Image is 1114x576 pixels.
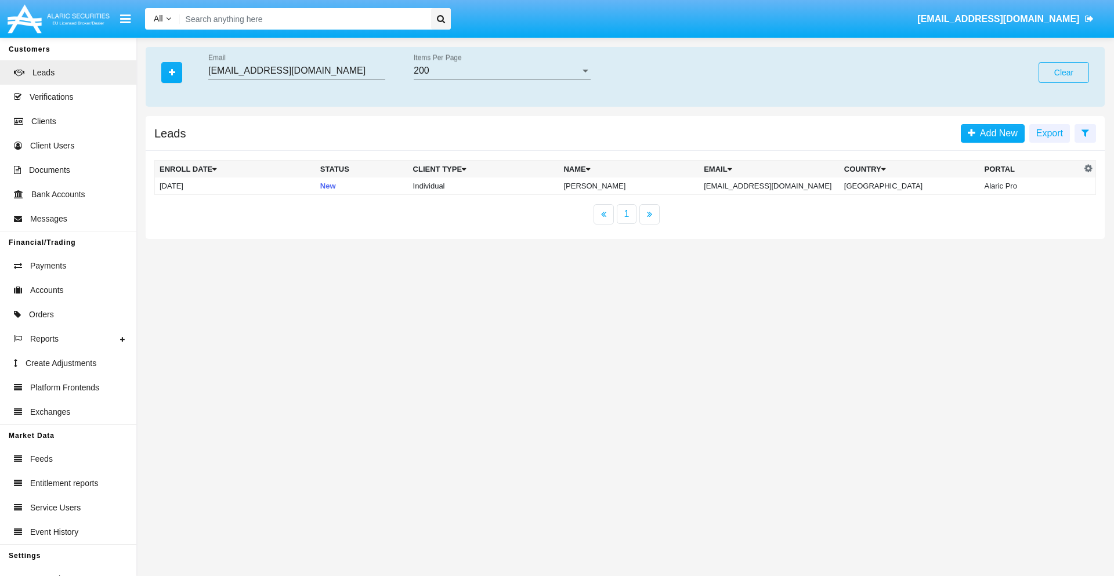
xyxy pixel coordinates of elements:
[30,526,78,538] span: Event History
[30,140,74,152] span: Client Users
[30,406,70,418] span: Exchanges
[146,204,1105,224] nav: paginator
[840,177,980,195] td: [GEOGRAPHIC_DATA]
[29,164,70,176] span: Documents
[6,2,111,36] img: Logo image
[912,3,1099,35] a: [EMAIL_ADDRESS][DOMAIN_NAME]
[975,128,1018,138] span: Add New
[30,213,67,225] span: Messages
[917,14,1079,24] span: [EMAIL_ADDRESS][DOMAIN_NAME]
[30,284,64,296] span: Accounts
[155,161,316,178] th: Enroll Date
[180,8,427,30] input: Search
[1039,62,1089,83] button: Clear
[1029,124,1070,143] button: Export
[559,177,699,195] td: [PERSON_NAME]
[1036,128,1063,138] span: Export
[29,309,54,321] span: Orders
[699,177,840,195] td: [EMAIL_ADDRESS][DOMAIN_NAME]
[30,453,53,465] span: Feeds
[32,67,55,79] span: Leads
[154,14,163,23] span: All
[408,177,559,195] td: Individual
[31,189,85,201] span: Bank Accounts
[154,129,186,138] h5: Leads
[31,115,56,128] span: Clients
[408,161,559,178] th: Client Type
[559,161,699,178] th: Name
[26,357,96,369] span: Create Adjustments
[145,13,180,25] a: All
[30,260,66,272] span: Payments
[414,66,429,75] span: 200
[155,177,316,195] td: [DATE]
[961,124,1025,143] a: Add New
[30,477,99,490] span: Entitlement reports
[699,161,840,178] th: Email
[316,177,408,195] td: New
[840,161,980,178] th: Country
[30,91,73,103] span: Verifications
[980,177,1082,195] td: Alaric Pro
[316,161,408,178] th: Status
[30,333,59,345] span: Reports
[30,382,99,394] span: Platform Frontends
[980,161,1082,178] th: Portal
[30,502,81,514] span: Service Users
